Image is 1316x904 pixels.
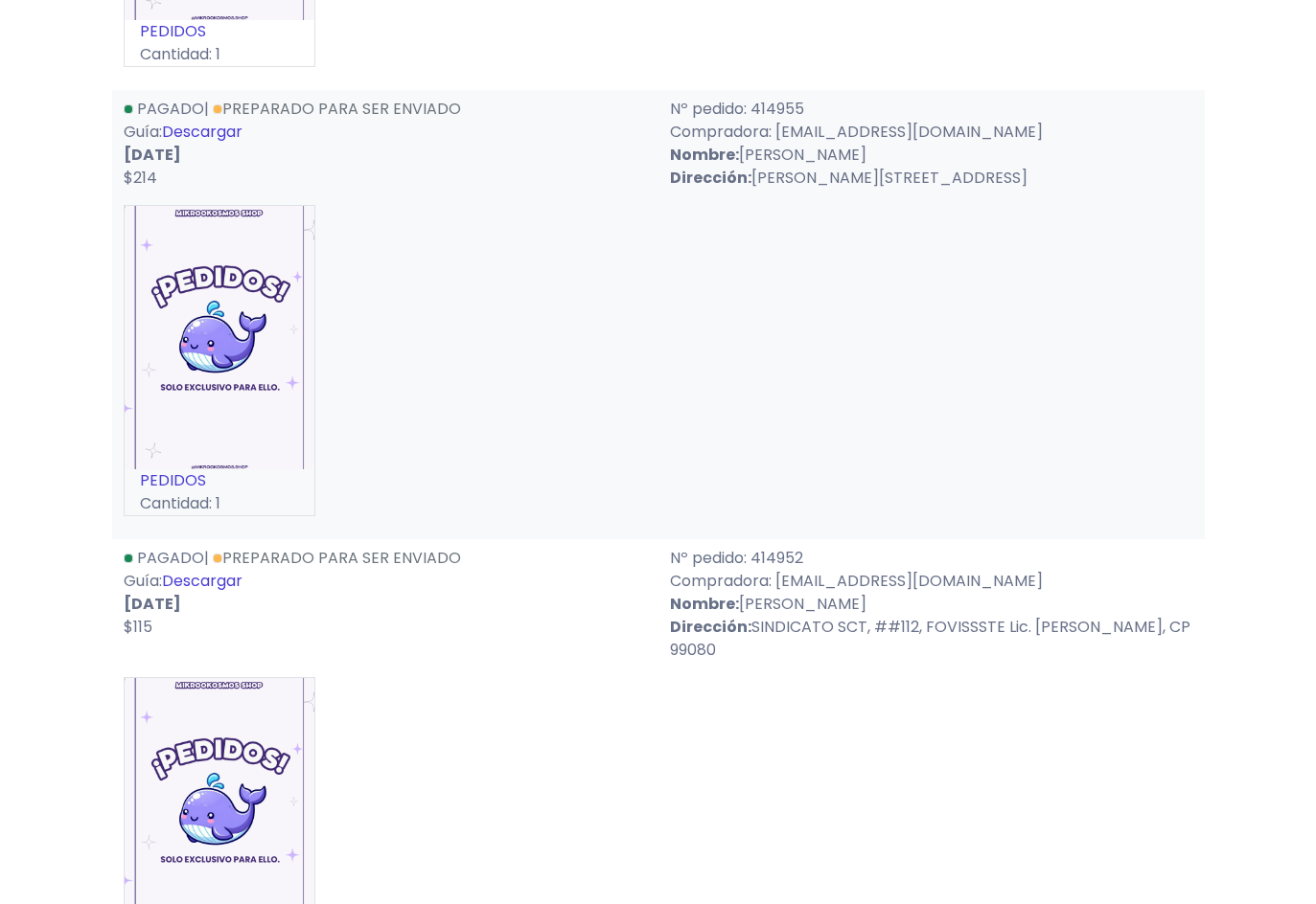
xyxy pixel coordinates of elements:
div: | Guía: [112,98,658,190]
span: $214 [124,167,157,189]
img: small_1755799094875.png [125,206,314,469]
p: Compradora: [EMAIL_ADDRESS][DOMAIN_NAME] [670,570,1193,593]
a: PEDIDOS [140,20,206,42]
a: Descargar [162,570,242,592]
p: [PERSON_NAME] [670,593,1193,616]
strong: Dirección: [670,167,751,189]
p: [DATE] [124,144,647,167]
span: Pagado [137,98,204,120]
a: Preparado para ser enviado [213,547,461,569]
strong: Nombre: [670,144,739,166]
p: [DATE] [124,593,647,616]
strong: Dirección: [670,616,751,638]
p: SINDICATO SCT, ##112, FOVISSSTE Lic. [PERSON_NAME], CP 99080 [670,616,1193,662]
p: Cantidad: 1 [125,492,314,515]
span: Pagado [137,547,204,569]
div: | Guía: [112,547,658,662]
p: Nº pedido: 414955 [670,98,1193,121]
p: Compradora: [EMAIL_ADDRESS][DOMAIN_NAME] [670,121,1193,144]
a: PEDIDOS [140,469,206,491]
p: [PERSON_NAME] [670,144,1193,167]
a: Descargar [162,121,242,143]
span: $115 [124,616,152,638]
p: [PERSON_NAME][STREET_ADDRESS] [670,167,1193,190]
a: Preparado para ser enviado [213,98,461,120]
p: Cantidad: 1 [125,43,314,66]
strong: Nombre: [670,593,739,615]
p: Nº pedido: 414952 [670,547,1193,570]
